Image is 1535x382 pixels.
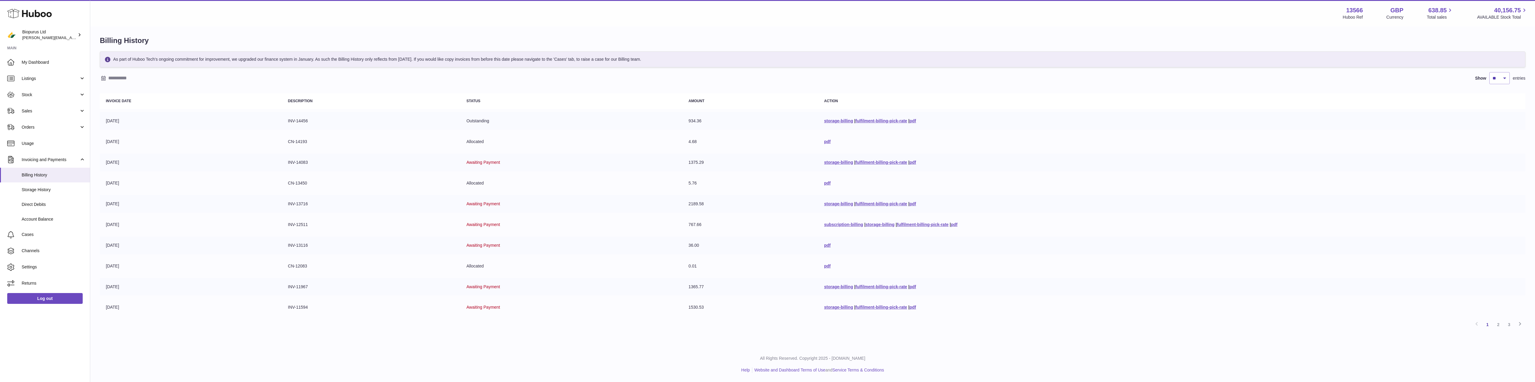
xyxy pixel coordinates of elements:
td: [DATE] [100,278,282,296]
span: entries [1513,75,1525,81]
a: Service Terms & Conditions [832,368,884,372]
td: 1530.53 [683,298,818,316]
td: [DATE] [100,216,282,234]
span: 40,156.75 [1494,6,1521,14]
span: | [896,222,897,227]
span: Stock [22,92,79,98]
a: fulfilment-billing-pick-rate [855,305,907,310]
td: INV-14456 [282,112,461,130]
span: [PERSON_NAME][EMAIL_ADDRESS][DOMAIN_NAME] [22,35,121,40]
td: INV-13116 [282,237,461,254]
td: [DATE] [100,195,282,213]
td: 5.76 [683,174,818,192]
span: Invoicing and Payments [22,157,79,163]
a: pdf [824,139,831,144]
a: fulfilment-billing-pick-rate [855,284,907,289]
span: | [854,118,855,123]
a: pdf [824,264,831,268]
a: pdf [910,118,916,123]
span: | [908,305,910,310]
span: Listings [22,76,79,81]
td: INV-11967 [282,278,461,296]
span: Usage [22,141,85,146]
span: | [854,284,855,289]
span: Settings [22,264,85,270]
span: Awaiting Payment [466,243,500,248]
a: pdf [824,181,831,185]
a: pdf [910,284,916,289]
a: 2 [1493,319,1504,330]
span: | [950,222,951,227]
span: | [854,201,855,206]
strong: Action [824,99,838,103]
strong: 13566 [1346,6,1363,14]
a: fulfilment-billing-pick-rate [855,118,907,123]
li: and [752,367,884,373]
span: Sales [22,108,79,114]
a: 1 [1482,319,1493,330]
a: storage-billing [824,160,853,165]
div: As part of Huboo Tech's ongoing commitment for improvement, we upgraded our finance system in Jan... [100,51,1525,67]
td: 4.68 [683,133,818,151]
td: [DATE] [100,257,282,275]
img: peter@biopurus.co.uk [7,30,16,39]
span: Storage History [22,187,85,193]
a: subscription-billing [824,222,863,227]
a: Help [741,368,750,372]
span: | [908,201,910,206]
span: My Dashboard [22,60,85,65]
a: fulfilment-billing-pick-rate [897,222,949,227]
p: All Rights Reserved. Copyright 2025 - [DOMAIN_NAME] [95,356,1530,361]
a: Log out [7,293,83,304]
div: Biopurus Ltd [22,29,76,41]
a: Website and Dashboard Terms of Use [754,368,825,372]
span: | [908,118,910,123]
td: [DATE] [100,154,282,171]
a: pdf [951,222,957,227]
span: Awaiting Payment [466,284,500,289]
span: AVAILABLE Stock Total [1477,14,1528,20]
a: pdf [910,160,916,165]
a: storage-billing [865,222,894,227]
a: fulfilment-billing-pick-rate [855,201,907,206]
h1: Billing History [100,36,1525,45]
strong: Amount [689,99,705,103]
td: 1365.77 [683,278,818,296]
strong: GBP [1390,6,1403,14]
span: 638.85 [1428,6,1447,14]
td: INV-11594 [282,298,461,316]
span: | [908,284,910,289]
span: | [864,222,866,227]
strong: Invoice Date [106,99,131,103]
td: INV-12511 [282,216,461,234]
span: | [908,160,910,165]
span: | [854,305,855,310]
td: [DATE] [100,298,282,316]
span: Outstanding [466,118,489,123]
span: Allocated [466,139,484,144]
td: 0.01 [683,257,818,275]
span: Account Balance [22,216,85,222]
a: fulfilment-billing-pick-rate [855,160,907,165]
td: 767.66 [683,216,818,234]
td: CN-13450 [282,174,461,192]
span: Billing History [22,172,85,178]
td: INV-13716 [282,195,461,213]
span: Orders [22,124,79,130]
td: 934.36 [683,112,818,130]
a: 40,156.75 AVAILABLE Stock Total [1477,6,1528,20]
td: CN-14193 [282,133,461,151]
td: [DATE] [100,174,282,192]
td: 36.00 [683,237,818,254]
a: 3 [1504,319,1515,330]
a: storage-billing [824,284,853,289]
a: storage-billing [824,305,853,310]
div: Currency [1386,14,1404,20]
div: Huboo Ref [1343,14,1363,20]
span: | [854,160,855,165]
td: [DATE] [100,237,282,254]
strong: Status [466,99,480,103]
span: Awaiting Payment [466,305,500,310]
strong: Description [288,99,313,103]
a: storage-billing [824,201,853,206]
